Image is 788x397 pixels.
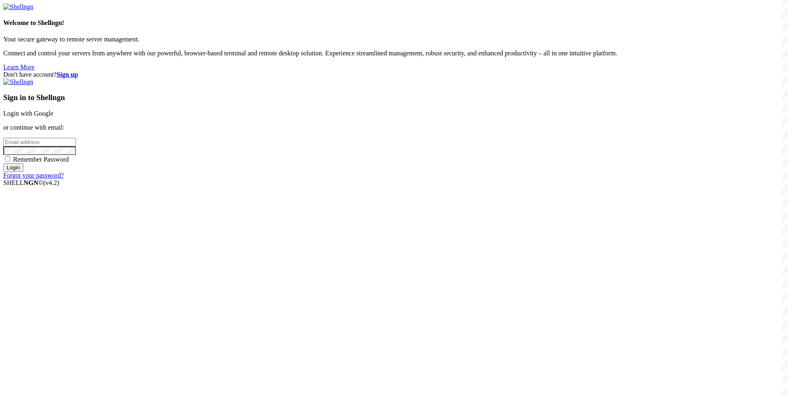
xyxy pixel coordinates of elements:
input: Login [3,163,23,172]
input: Email address [3,138,76,146]
a: Learn More [3,64,34,71]
span: Remember Password [13,156,69,163]
h4: Welcome to Shellngn! [3,19,785,27]
span: SHELL © [3,179,59,186]
div: Don't have account? [3,71,785,78]
p: Your secure gateway to remote server management. [3,36,785,43]
img: Shellngn [3,3,33,11]
img: Shellngn [3,78,33,86]
input: Remember Password [5,156,10,162]
span: 4.2.0 [44,179,60,186]
p: Connect and control your servers from anywhere with our powerful, browser-based terminal and remo... [3,50,785,57]
h3: Sign in to Shellngn [3,93,785,102]
a: Sign up [57,71,78,78]
p: or continue with email: [3,124,785,131]
b: NGN [24,179,39,186]
a: Login with Google [3,110,53,117]
a: Forgot your password? [3,172,64,179]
